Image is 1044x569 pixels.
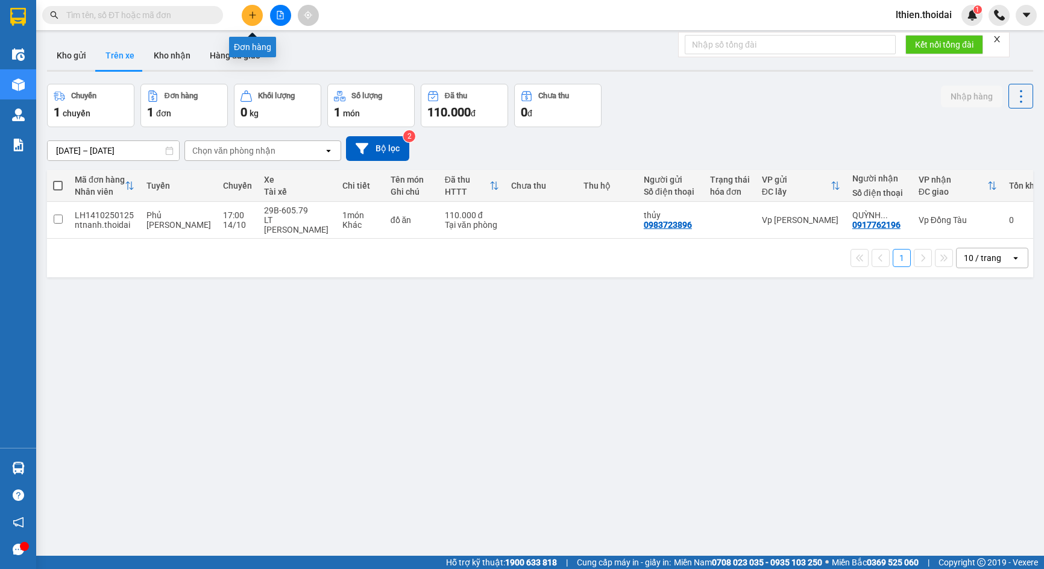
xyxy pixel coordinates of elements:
div: Trạng thái [710,175,750,184]
img: phone-icon [994,10,1005,20]
span: đ [471,108,476,118]
button: Số lượng1món [327,84,415,127]
button: Trên xe [96,41,144,70]
span: question-circle [13,489,24,501]
div: Ghi chú [391,187,433,196]
div: hóa đơn [710,187,750,196]
div: Tuyến [146,181,211,190]
div: Đã thu [445,92,467,100]
span: ⚪️ [825,560,829,565]
span: Phủ [PERSON_NAME] [146,210,211,230]
div: ĐC giao [919,187,987,196]
div: Người gửi [644,175,698,184]
strong: 0708 023 035 - 0935 103 250 [712,558,822,567]
div: ĐC lấy [762,187,831,196]
img: warehouse-icon [12,462,25,474]
span: 0 [241,105,247,119]
th: Toggle SortBy [756,170,846,202]
div: VP nhận [919,175,987,184]
span: chuyến [63,108,90,118]
div: Đơn hàng [165,92,198,100]
sup: 1 [973,5,982,14]
div: 0917762196 [852,220,901,230]
button: Đơn hàng1đơn [140,84,228,127]
div: 0983723896 [644,220,692,230]
div: 1 món [342,210,379,220]
span: 1 [334,105,341,119]
span: Miền Bắc [832,556,919,569]
div: Khối lượng [258,92,295,100]
button: Bộ lọc [346,136,409,161]
img: solution-icon [12,139,25,151]
div: 29B-605.79 [264,206,330,215]
span: đơn [156,108,171,118]
div: Xe [264,175,330,184]
button: Hàng đã giao [200,41,270,70]
span: ... [881,210,888,220]
button: Kết nối tổng đài [905,35,983,54]
span: lthien.thoidai [886,7,961,22]
button: Kho nhận [144,41,200,70]
strong: 0369 525 060 [867,558,919,567]
div: LT [PERSON_NAME] [264,215,330,234]
img: warehouse-icon [12,78,25,91]
div: Khác [342,220,379,230]
span: copyright [977,558,986,567]
div: Tên món [391,175,433,184]
div: Vp Đồng Tàu [919,215,997,225]
span: 1 [147,105,154,119]
span: Kết nối tổng đài [915,38,973,51]
svg: open [324,146,333,156]
span: close [993,35,1001,43]
div: Số điện thoại [644,187,698,196]
div: QUỲNH TRANG [852,210,907,220]
button: 1 [893,249,911,267]
div: LH1410250125 [75,210,134,220]
input: Select a date range. [48,141,179,160]
div: 110.000 đ [445,210,499,220]
button: Chuyến1chuyến [47,84,134,127]
span: search [50,11,58,19]
sup: 2 [403,130,415,142]
span: notification [13,517,24,528]
span: plus [248,11,257,19]
span: | [566,556,568,569]
span: món [343,108,360,118]
span: 0 [521,105,527,119]
button: plus [242,5,263,26]
div: 14/10 [223,220,252,230]
button: Đã thu110.000đ [421,84,508,127]
div: Mã đơn hàng [75,175,125,184]
div: Chọn văn phòng nhận [192,145,275,157]
button: caret-down [1016,5,1037,26]
div: Thu hộ [583,181,632,190]
div: 0 [1009,215,1039,225]
div: Số điện thoại [852,188,907,198]
input: Tìm tên, số ĐT hoặc mã đơn [66,8,209,22]
span: kg [250,108,259,118]
div: 10 / trang [964,252,1001,264]
div: HTTT [445,187,489,196]
div: Số lượng [351,92,382,100]
div: Nhân viên [75,187,125,196]
span: aim [304,11,312,19]
div: Chưa thu [538,92,569,100]
div: 17:00 [223,210,252,220]
th: Toggle SortBy [439,170,505,202]
button: file-add [270,5,291,26]
span: 1 [975,5,980,14]
div: đồ ăn [391,215,433,225]
div: Người nhận [852,174,907,183]
div: Tồn kho [1009,181,1039,190]
div: Chuyến [223,181,252,190]
span: caret-down [1021,10,1032,20]
img: icon-new-feature [967,10,978,20]
button: Chưa thu0đ [514,84,602,127]
img: warehouse-icon [12,48,25,61]
div: Tại văn phòng [445,220,499,230]
span: Hỗ trợ kỹ thuật: [446,556,557,569]
button: Kho gửi [47,41,96,70]
div: thủy [644,210,698,220]
button: aim [298,5,319,26]
div: Chưa thu [511,181,571,190]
